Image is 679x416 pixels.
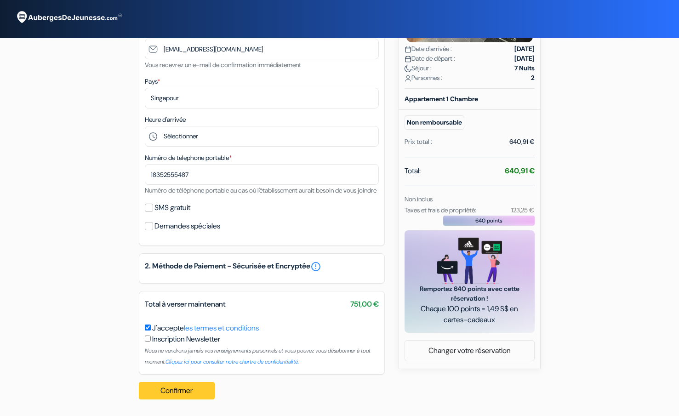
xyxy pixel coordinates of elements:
[405,63,432,73] span: Séjour :
[145,261,379,272] h5: 2. Méthode de Paiement - Sécurisée et Encryptée
[514,54,535,63] strong: [DATE]
[405,75,411,82] img: user_icon.svg
[152,323,259,334] label: J'accepte
[145,299,226,309] span: Total à verser maintenant
[405,206,476,214] small: Taxes et frais de propriété:
[145,39,379,59] input: Entrer adresse e-mail
[509,137,535,147] div: 640,91 €
[416,303,524,325] span: Chaque 100 points = 1,49 S$ en cartes-cadeaux
[405,44,452,54] span: Date d'arrivée :
[405,56,411,63] img: calendar.svg
[165,358,299,365] a: Cliquez ici pour consulter notre chartre de confidentialité.
[405,342,534,359] a: Changer votre réservation
[184,323,259,333] a: les termes et conditions
[405,165,421,177] span: Total:
[145,61,301,69] small: Vous recevrez un e-mail de confirmation immédiatement
[505,166,535,176] strong: 640,91 €
[145,186,377,194] small: Numéro de téléphone portable au cas où l'établissement aurait besoin de vous joindre
[350,299,379,310] span: 751,00 €
[405,46,411,53] img: calendar.svg
[310,261,321,272] a: error_outline
[437,238,502,284] img: gift_card_hero_new.png
[145,153,232,163] label: Numéro de telephone portable
[145,347,371,365] small: Nous ne vendrons jamais vos renseignements personnels et vous pouvez vous désabonner à tout moment.
[145,77,160,86] label: Pays
[405,54,455,63] span: Date de départ :
[514,44,535,54] strong: [DATE]
[475,217,502,225] span: 640 points
[405,65,411,72] img: moon.svg
[405,137,432,147] div: Prix total :
[514,63,535,73] strong: 7 Nuits
[405,115,464,130] small: Non remboursable
[154,201,190,214] label: SMS gratuit
[405,95,478,103] b: Appartement 1 Chambre
[405,73,442,83] span: Personnes :
[531,73,535,83] strong: 2
[11,5,126,30] img: AubergesDeJeunesse.com
[154,220,220,233] label: Demandes spéciales
[145,115,186,125] label: Heure d'arrivée
[139,382,215,399] button: Confirmer
[405,195,433,203] small: Non inclus
[416,284,524,303] span: Remportez 640 points avec cette réservation !
[511,206,534,214] small: 123,25 €
[152,334,220,345] label: Inscription Newsletter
